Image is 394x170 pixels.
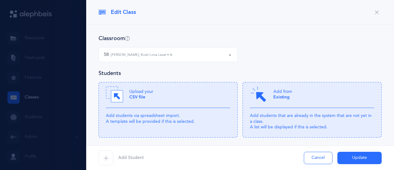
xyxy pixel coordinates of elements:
[129,89,153,100] p: Upload your
[118,155,144,161] span: Add Student
[106,113,230,124] p: Add students via spreadsheet import. A template will be provided if this is selected.
[337,152,382,164] button: Update
[106,86,123,103] img: Drag.svg
[304,152,332,164] button: Cancel
[273,89,292,100] p: Add from
[111,8,136,16] span: Edit Class
[250,113,374,130] p: Add students that are already in the system that are not yet in a class. A list will be displayed...
[98,69,121,77] h4: Students
[98,151,144,165] button: Add Student
[98,47,238,62] button: 5B Adam Friedman, Kriah Lime Level • A
[273,95,290,100] b: Existing
[111,52,172,58] small: [PERSON_NAME], Kriah Lime Level • A
[129,95,145,100] b: CSV file
[250,86,267,103] img: Click.svg
[98,35,130,42] h4: Classroom
[104,52,172,58] div: 5B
